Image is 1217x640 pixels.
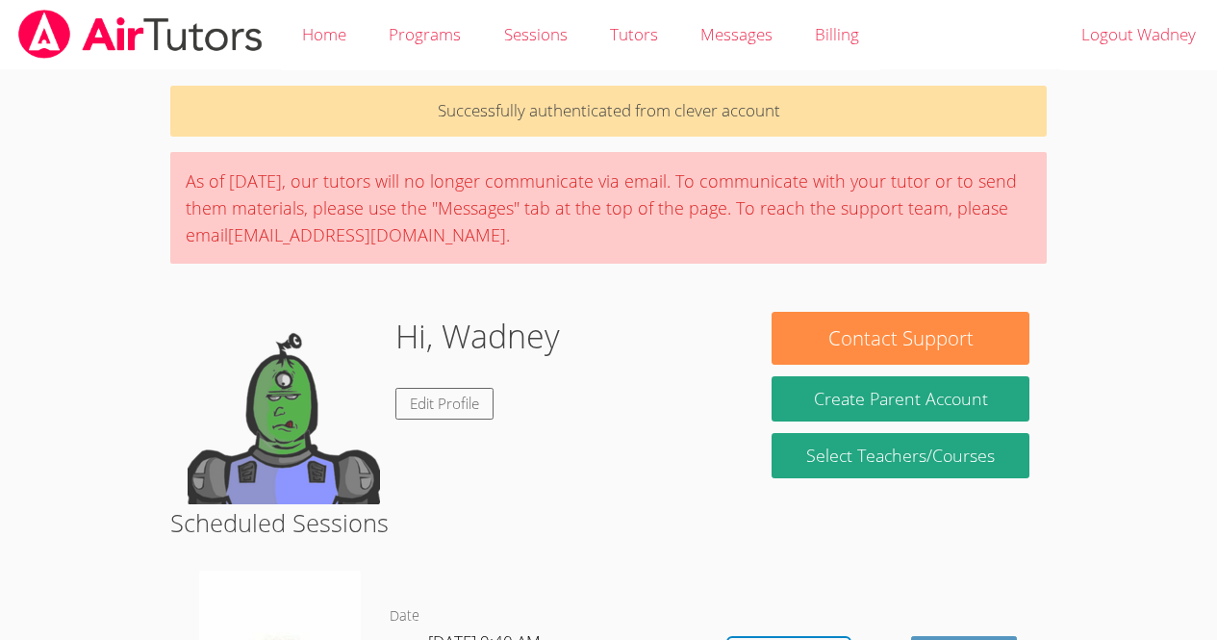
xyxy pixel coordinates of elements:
[170,152,1047,264] div: As of [DATE], our tutors will no longer communicate via email. To communicate with your tutor or ...
[170,86,1047,137] p: Successfully authenticated from clever account
[395,388,494,420] a: Edit Profile
[395,312,560,361] h1: Hi, Wadney
[16,10,265,59] img: airtutors_banner-c4298cdbf04f3fff15de1276eac7730deb9818008684d7c2e4769d2f7ddbe033.png
[170,504,1047,541] h2: Scheduled Sessions
[700,23,773,45] span: Messages
[188,312,380,504] img: default.png
[772,312,1028,365] button: Contact Support
[772,433,1028,478] a: Select Teachers/Courses
[772,376,1028,422] button: Create Parent Account
[390,604,419,628] dt: Date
